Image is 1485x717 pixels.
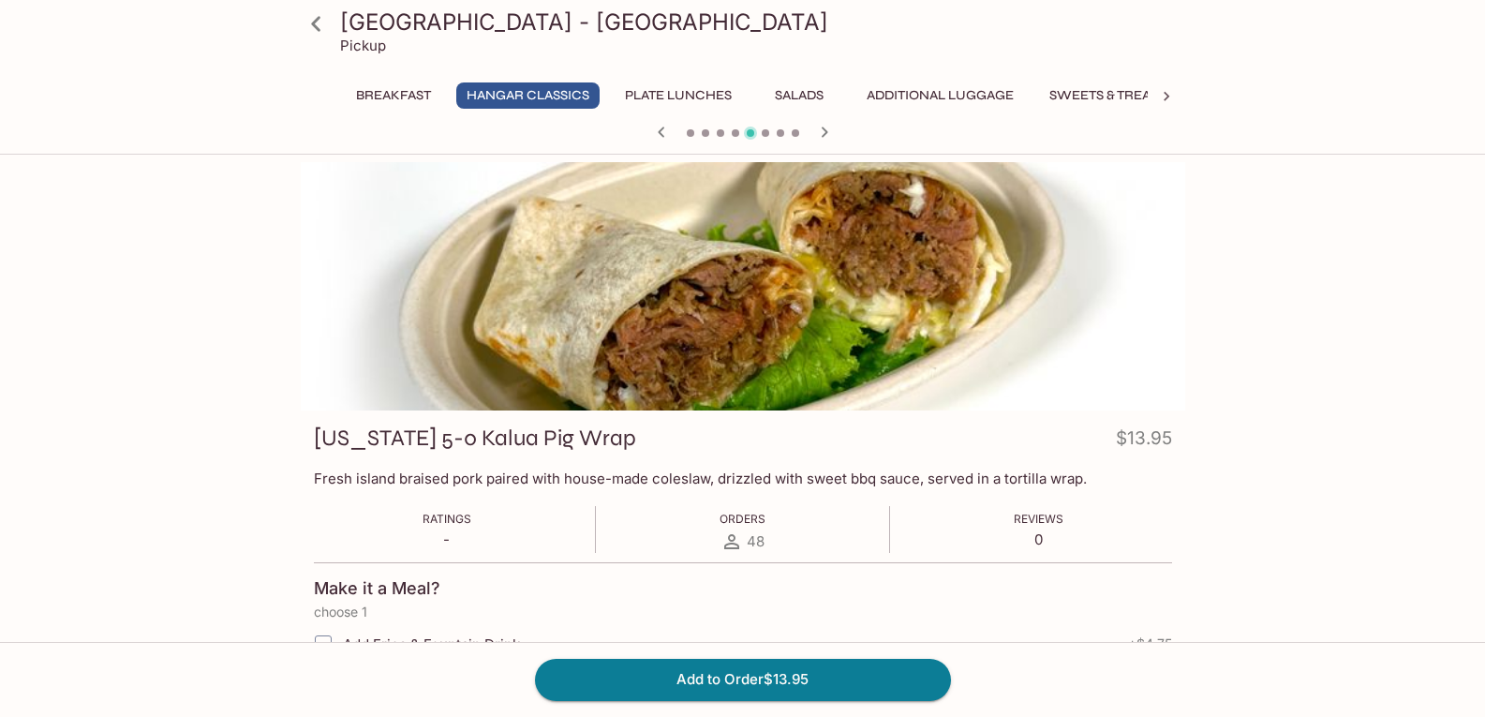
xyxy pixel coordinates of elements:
[314,578,440,599] h4: Make it a Meal?
[346,82,441,109] button: Breakfast
[1014,530,1063,548] p: 0
[314,470,1172,487] p: Fresh island braised pork paired with house-made coleslaw, drizzled with sweet bbq sauce, served ...
[615,82,742,109] button: Plate Lunches
[340,37,386,54] p: Pickup
[1039,82,1175,109] button: Sweets & Treats
[314,424,636,453] h3: [US_STATE] 5-0 Kalua Pig Wrap
[1116,424,1172,460] h4: $13.95
[456,82,600,109] button: Hangar Classics
[1014,512,1063,526] span: Reviews
[423,530,471,548] p: -
[535,659,951,700] button: Add to Order$13.95
[314,605,1172,620] p: choose 1
[340,7,1178,37] h3: [GEOGRAPHIC_DATA] - [GEOGRAPHIC_DATA]
[423,512,471,526] span: Ratings
[1128,636,1172,651] span: + $4.75
[856,82,1024,109] button: Additional Luggage
[343,635,520,653] span: Add Fries & Fountain Drink
[747,532,765,550] span: 48
[720,512,765,526] span: Orders
[301,162,1185,411] div: Hawaii 5-0 Kalua Pig Wrap
[757,82,841,109] button: Salads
